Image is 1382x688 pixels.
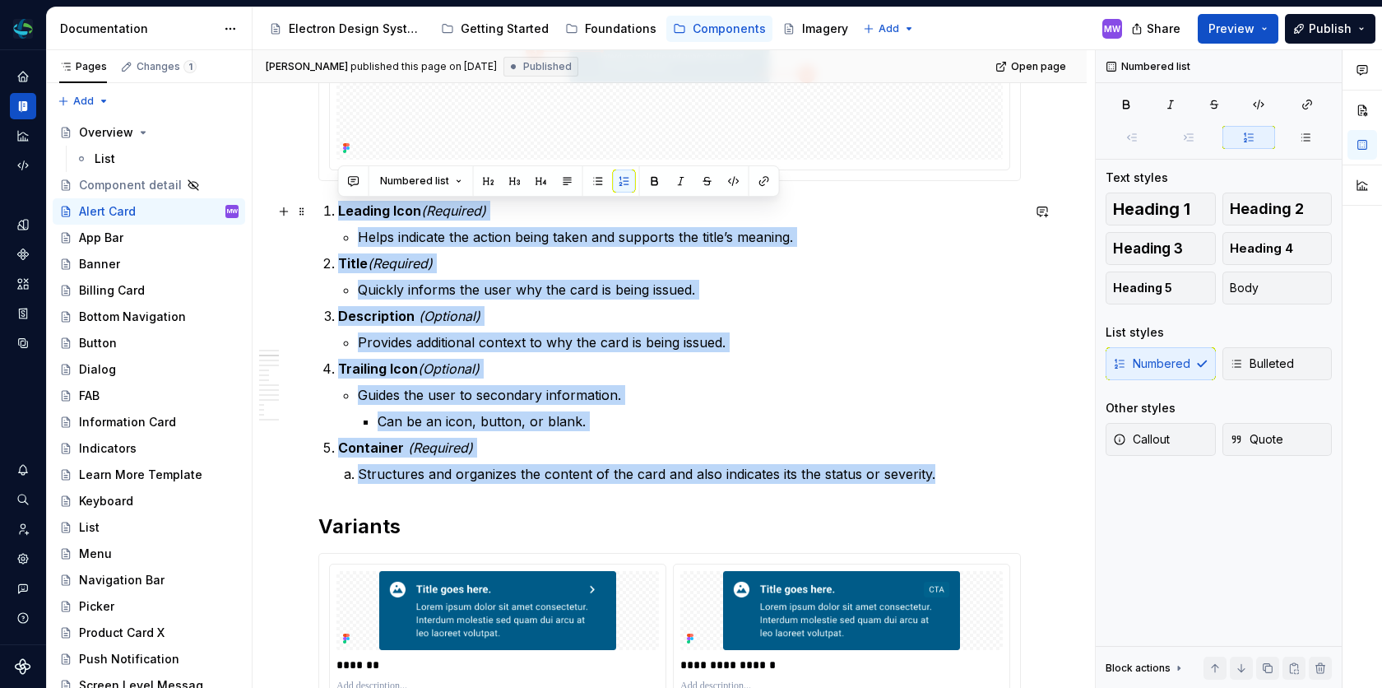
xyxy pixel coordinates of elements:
[10,63,36,90] a: Home
[1230,431,1283,448] span: Quote
[53,90,114,113] button: Add
[53,488,245,514] a: Keyboard
[585,21,656,37] div: Foundations
[79,651,179,667] div: Push Notification
[79,467,202,483] div: Learn More Template
[79,335,117,351] div: Button
[10,457,36,483] div: Notifications
[1106,193,1216,225] button: Heading 1
[1222,272,1333,304] button: Body
[79,572,165,588] div: Navigation Bar
[338,255,368,272] strong: Title
[858,17,920,40] button: Add
[358,385,1021,405] p: Guides the user to secondary information.
[13,19,33,39] img: f6f21888-ac52-4431-a6ea-009a12e2bf23.png
[10,546,36,572] a: Settings
[68,146,245,172] a: List
[53,304,245,330] a: Bottom Navigation
[10,271,36,297] a: Assets
[10,241,36,267] a: Components
[1113,201,1190,217] span: Heading 1
[10,575,36,602] button: Contact support
[776,16,855,42] a: Imagery
[59,60,107,73] div: Pages
[1113,240,1183,257] span: Heading 3
[802,21,848,37] div: Imagery
[79,177,182,193] div: Component detail
[419,308,480,324] em: (Optional)
[10,516,36,542] a: Invite team
[338,202,421,219] strong: Leading Icon
[559,16,663,42] a: Foundations
[1106,400,1176,416] div: Other styles
[262,12,855,45] div: Page tree
[1208,21,1254,37] span: Preview
[79,282,145,299] div: Billing Card
[79,230,123,246] div: App Bar
[79,388,100,404] div: FAB
[1230,280,1259,296] span: Body
[1198,14,1278,44] button: Preview
[1222,232,1333,265] button: Heading 4
[434,16,555,42] a: Getting Started
[79,124,133,141] div: Overview
[79,414,176,430] div: Information Card
[53,172,245,198] a: Component detail
[318,514,1021,540] h2: Variants
[73,95,94,108] span: Add
[79,440,137,457] div: Indicators
[53,119,245,146] a: Overview
[79,598,114,615] div: Picker
[358,464,1021,484] p: Structures and organizes the content of the card and also indicates its the status or severity.
[1113,280,1172,296] span: Heading 5
[693,21,766,37] div: Components
[79,309,186,325] div: Bottom Navigation
[418,360,480,377] em: (Optional)
[1147,21,1180,37] span: Share
[53,462,245,488] a: Learn More Template
[53,435,245,462] a: Indicators
[338,360,418,377] strong: Trailing Icon
[1106,232,1216,265] button: Heading 3
[10,486,36,513] button: Search ⌘K
[1285,14,1375,44] button: Publish
[53,198,245,225] a: Alert CardMW
[79,361,116,378] div: Dialog
[1123,14,1191,44] button: Share
[53,620,245,646] a: Product Card X
[183,60,197,73] span: 1
[461,21,549,37] div: Getting Started
[15,658,31,675] svg: Supernova Logo
[1309,21,1352,37] span: Publish
[421,202,486,219] em: (Required)
[368,255,433,272] em: (Required)
[79,546,112,562] div: Menu
[227,203,238,220] div: MW
[10,152,36,179] a: Code automation
[10,330,36,356] a: Data sources
[1230,201,1304,217] span: Heading 2
[10,123,36,149] a: Analytics
[10,300,36,327] a: Storybook stories
[79,519,100,536] div: List
[53,593,245,620] a: Picker
[79,256,120,272] div: Banner
[10,212,36,238] a: Design tokens
[879,22,899,35] span: Add
[53,225,245,251] a: App Bar
[990,55,1074,78] a: Open page
[137,60,197,73] div: Changes
[53,277,245,304] a: Billing Card
[79,625,165,641] div: Product Card X
[1230,240,1293,257] span: Heading 4
[10,93,36,119] a: Documentation
[378,411,1021,431] p: Can be an icon, button, or blank.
